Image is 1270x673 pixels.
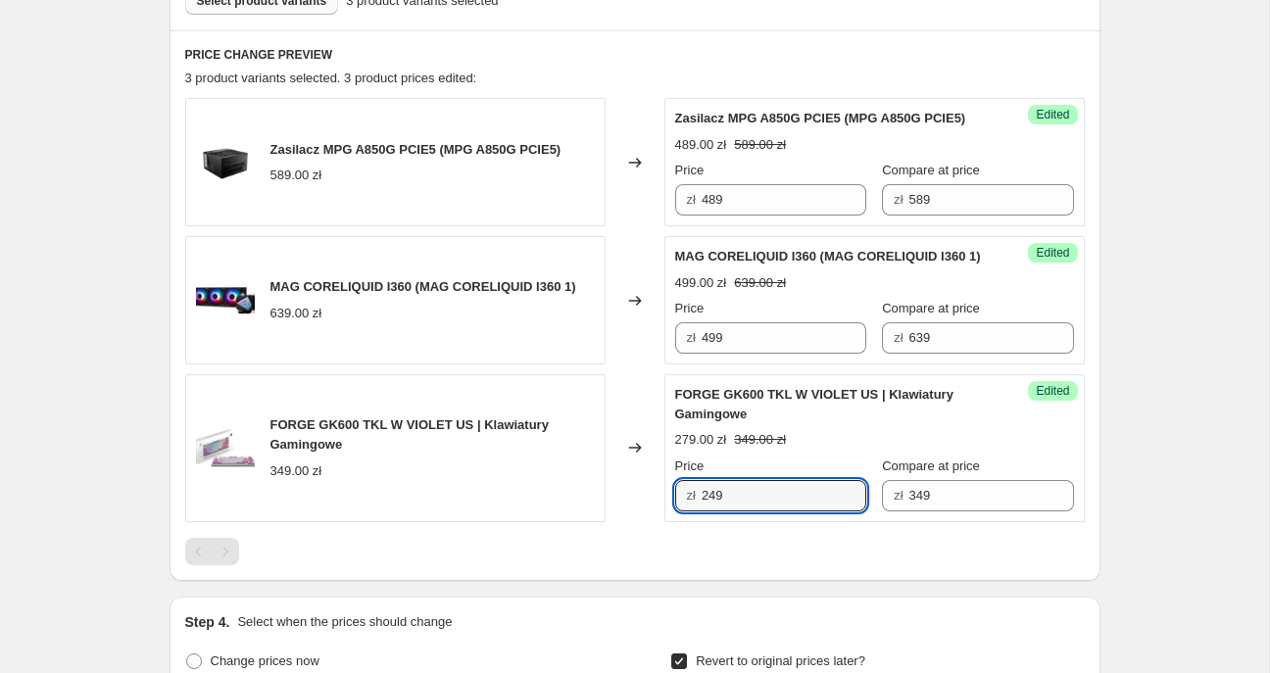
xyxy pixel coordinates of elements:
span: zł [894,330,903,345]
div: 489.00 zł [675,135,727,155]
div: 499.00 zł [675,273,727,293]
span: 3 product variants selected. 3 product prices edited: [185,71,477,85]
strike: 349.00 zł [734,430,786,450]
span: FORGE GK600 TKL W VIOLET US | Klawiatury Gamingowe [675,387,953,421]
span: Zasilacz MPG A850G PCIE5 (MPG A850G PCIE5) [270,142,562,157]
span: zł [894,192,903,207]
span: MAG CORELIQUID I360 (MAG CORELIQUID I360 1) [675,249,981,264]
span: zł [687,330,696,345]
span: Edited [1036,107,1069,122]
p: Select when the prices should change [237,612,452,632]
span: Edited [1036,383,1069,399]
div: 639.00 zł [270,304,322,323]
img: MAGCORELIQUIDI3601_80x.png [196,271,255,330]
span: Revert to original prices later? [696,653,865,668]
span: Edited [1036,245,1069,261]
span: Price [675,163,705,177]
h2: Step 4. [185,612,230,632]
span: Zasilacz MPG A850G PCIE5 (MPG A850G PCIE5) [675,111,966,125]
strike: 639.00 zł [734,273,786,293]
h6: PRICE CHANGE PREVIEW [185,47,1085,63]
img: FORGE_GK600_TKL_WIRELESS_VIOLET_05_80x.png [196,418,255,477]
span: Price [675,301,705,315]
span: Compare at price [882,458,980,473]
span: Change prices now [211,653,319,668]
span: Compare at price [882,301,980,315]
span: zł [687,192,696,207]
div: 349.00 zł [270,461,322,481]
span: Compare at price [882,163,980,177]
nav: Pagination [185,538,239,565]
strike: 589.00 zł [734,135,786,155]
span: FORGE GK600 TKL W VIOLET US | Klawiatury Gamingowe [270,417,549,452]
span: zł [894,488,903,503]
span: MAG CORELIQUID I360 (MAG CORELIQUID I360 1) [270,279,576,294]
span: zł [687,488,696,503]
div: 589.00 zł [270,166,322,185]
img: MPG-A850G-PCIE5_80x.png [196,133,255,192]
span: Price [675,458,705,473]
div: 279.00 zł [675,430,727,450]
